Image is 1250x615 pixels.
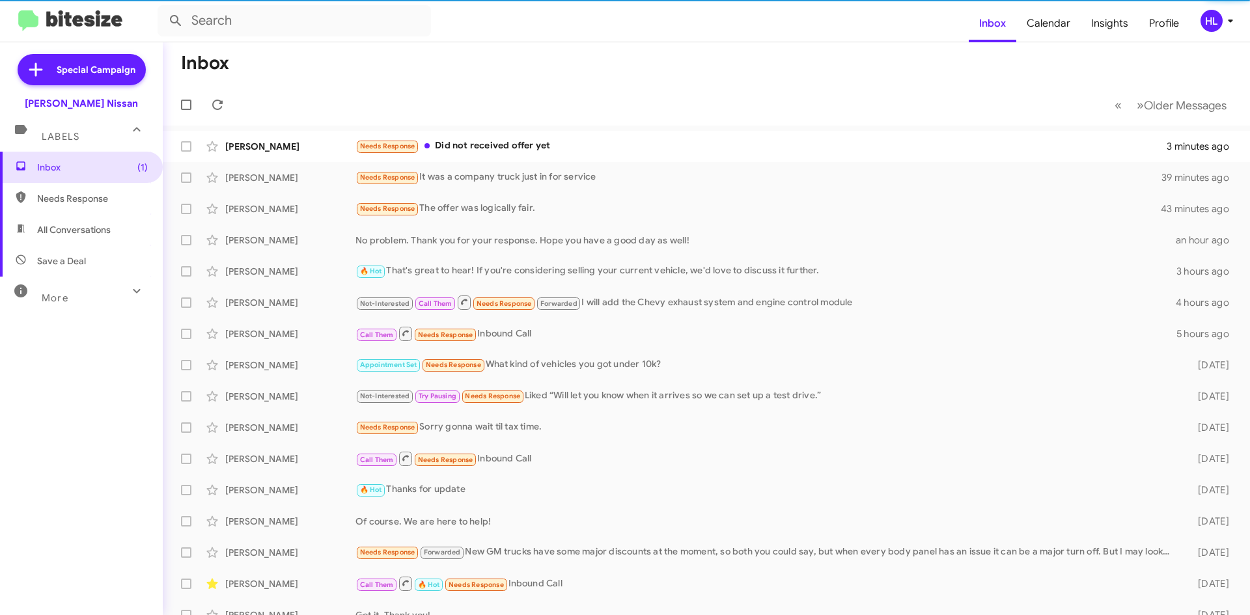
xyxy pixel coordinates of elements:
div: [DATE] [1177,359,1240,372]
span: Needs Response [37,192,148,205]
button: Next [1129,92,1234,118]
div: No problem. Thank you for your response. Hope you have a good day as well! [355,234,1176,247]
span: Save a Deal [37,254,86,267]
div: Did not received offer yet [355,139,1167,154]
h1: Inbox [181,53,229,74]
div: Thanks for update [355,482,1177,497]
div: [PERSON_NAME] [225,484,355,497]
span: Call Them [360,581,394,589]
span: 🔥 Hot [360,267,382,275]
span: Try Pausing [419,392,456,400]
span: Not-Interested [360,392,410,400]
div: [DATE] [1177,546,1240,559]
div: [PERSON_NAME] [225,202,355,215]
a: Profile [1139,5,1189,42]
span: (1) [137,161,148,174]
div: [PERSON_NAME] Nissan [25,97,138,110]
input: Search [158,5,431,36]
div: an hour ago [1176,234,1240,247]
div: [PERSON_NAME] [225,140,355,153]
div: [PERSON_NAME] [225,577,355,590]
a: Inbox [969,5,1016,42]
span: Older Messages [1144,98,1227,113]
span: Special Campaign [57,63,135,76]
nav: Page navigation example [1107,92,1234,118]
div: HL [1201,10,1223,32]
span: Forwarded [421,547,464,559]
span: Needs Response [418,331,473,339]
div: [DATE] [1177,390,1240,403]
span: Call Them [360,456,394,464]
button: Previous [1107,92,1130,118]
div: [PERSON_NAME] [225,452,355,465]
div: [PERSON_NAME] [225,515,355,528]
div: What kind of vehicles you got under 10k? [355,357,1177,372]
div: [PERSON_NAME] [225,327,355,340]
div: Inbound Call [355,325,1176,342]
span: Needs Response [426,361,481,369]
div: [PERSON_NAME] [225,265,355,278]
div: Of course. We are here to help! [355,515,1177,528]
div: New GM trucks have some major discounts at the moment, so both you could say, but when every body... [355,545,1177,560]
span: Needs Response [465,392,520,400]
a: Calendar [1016,5,1081,42]
div: 4 hours ago [1176,296,1240,309]
span: Not-Interested [360,299,410,308]
div: [PERSON_NAME] [225,390,355,403]
div: [DATE] [1177,515,1240,528]
div: 3 hours ago [1176,265,1240,278]
span: Appointment Set [360,361,417,369]
span: Forwarded [537,297,580,310]
button: HL [1189,10,1236,32]
span: More [42,292,68,304]
span: Needs Response [360,423,415,431]
span: Needs Response [418,456,473,464]
span: All Conversations [37,223,111,236]
div: [PERSON_NAME] [225,546,355,559]
a: Special Campaign [18,54,146,85]
div: [PERSON_NAME] [225,296,355,309]
span: Needs Response [360,173,415,182]
div: [PERSON_NAME] [225,171,355,184]
span: Needs Response [477,299,532,308]
div: [DATE] [1177,452,1240,465]
div: [PERSON_NAME] [225,421,355,434]
span: Inbox [37,161,148,174]
div: I will add the Chevy exhaust system and engine control module [355,294,1176,310]
div: It was a company truck just in for service [355,170,1161,185]
div: [DATE] [1177,577,1240,590]
div: 43 minutes ago [1161,202,1240,215]
span: Call Them [360,331,394,339]
span: « [1115,97,1122,113]
div: That's great to hear! If you're considering selling your current vehicle, we'd love to discuss it... [355,264,1176,279]
span: Needs Response [360,204,415,213]
span: » [1137,97,1144,113]
a: Insights [1081,5,1139,42]
div: 3 minutes ago [1167,140,1240,153]
div: 5 hours ago [1176,327,1240,340]
div: Liked “Will let you know when it arrives so we can set up a test drive.” [355,389,1177,403]
span: Needs Response [360,548,415,556]
div: [DATE] [1177,421,1240,434]
div: 39 minutes ago [1161,171,1240,184]
div: The offer was logically fair. [355,201,1161,216]
span: Labels [42,131,79,143]
span: Needs Response [449,581,504,589]
span: Call Them [419,299,452,308]
span: Needs Response [360,142,415,150]
div: [DATE] [1177,484,1240,497]
div: [PERSON_NAME] [225,359,355,372]
span: 🔥 Hot [360,485,382,494]
span: 🔥 Hot [418,581,440,589]
div: Inbound Call [355,450,1177,467]
div: Sorry gonna wait til tax time. [355,420,1177,435]
div: [PERSON_NAME] [225,234,355,247]
div: Inbound Call [355,575,1177,592]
